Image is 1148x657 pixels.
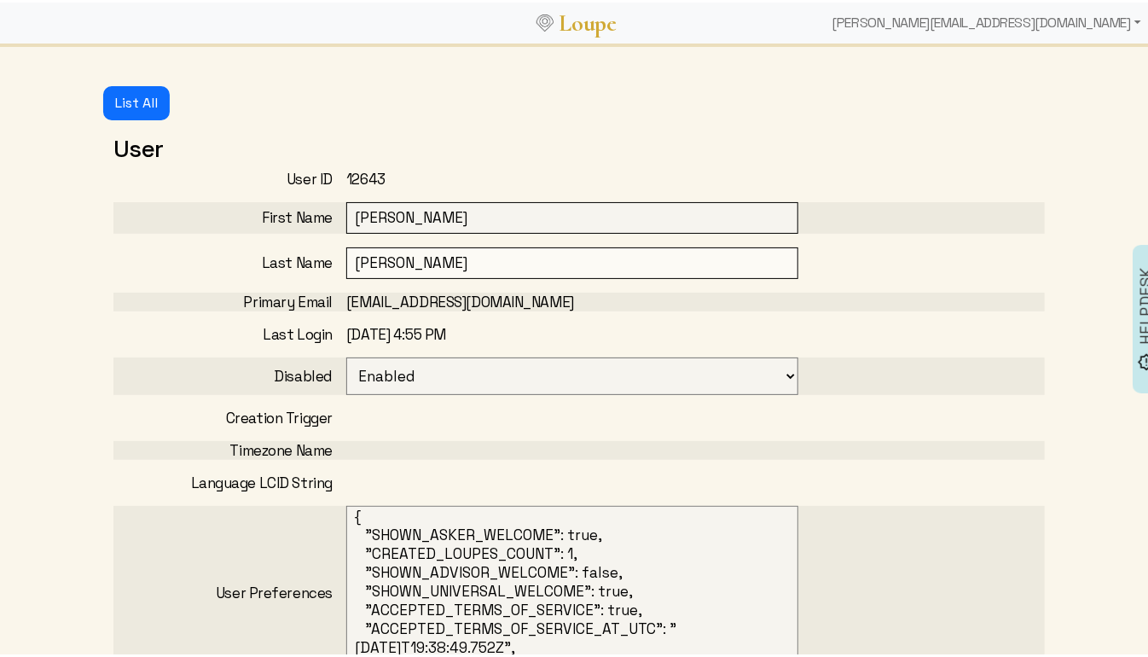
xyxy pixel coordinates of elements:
[346,290,812,309] div: [EMAIL_ADDRESS][DOMAIN_NAME]
[113,206,346,224] div: First Name
[113,471,346,490] div: Language LCID String
[113,406,346,425] div: Creation Trigger
[113,364,346,383] div: Disabled
[113,323,346,341] div: Last Login
[554,5,622,37] a: Loupe
[103,84,170,118] button: List All
[536,12,554,29] img: Loupe Logo
[113,131,1045,160] h2: User
[826,3,1148,38] div: [PERSON_NAME][EMAIL_ADDRESS][DOMAIN_NAME]
[346,167,812,186] div: 12643
[113,581,346,600] div: User Preferences
[113,290,346,309] div: Primary Email
[113,167,346,186] div: User ID
[346,323,812,341] div: [DATE] 4:55 PM
[113,439,346,457] div: Timezone Name
[113,251,346,270] div: Last Name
